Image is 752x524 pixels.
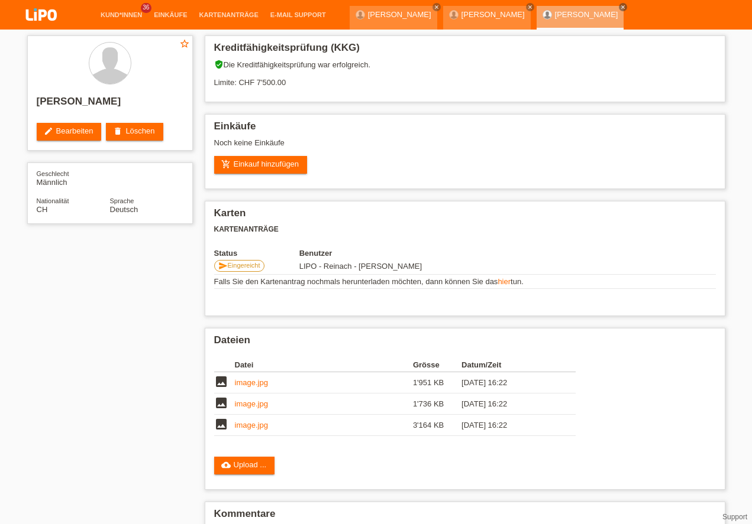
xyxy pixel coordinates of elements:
td: 3'164 KB [413,415,461,436]
a: [PERSON_NAME] [555,10,618,19]
a: editBearbeiten [37,123,102,141]
td: [DATE] 16:22 [461,393,559,415]
i: image [214,417,228,431]
h2: Kreditfähigkeitsprüfung (KKG) [214,42,716,60]
span: Eingereicht [228,262,260,269]
span: Nationalität [37,197,69,204]
div: Noch keine Einkäufe [214,138,716,156]
i: close [620,4,626,10]
th: Datei [235,358,413,372]
a: [PERSON_NAME] [368,10,431,19]
i: image [214,396,228,410]
a: close [619,3,627,11]
td: Falls Sie den Kartenantrag nochmals herunterladen möchten, dann können Sie das tun. [214,275,716,289]
span: Deutsch [110,205,138,214]
h2: Dateien [214,334,716,352]
a: cloud_uploadUpload ... [214,457,275,474]
div: Männlich [37,169,110,187]
i: star_border [179,38,190,49]
i: add_shopping_cart [221,160,231,169]
h2: [PERSON_NAME] [37,96,183,113]
a: Einkäufe [148,11,193,18]
a: add_shopping_cartEinkauf hinzufügen [214,156,308,174]
div: Die Kreditfähigkeitsprüfung war erfolgreich. Limite: CHF 7'500.00 [214,60,716,96]
i: edit [44,126,53,136]
a: close [526,3,534,11]
span: Sprache [110,197,134,204]
th: Datum/Zeit [461,358,559,372]
a: star_border [179,38,190,51]
a: image.jpg [235,378,268,387]
h2: Karten [214,207,716,225]
td: [DATE] 16:22 [461,415,559,436]
a: Support [722,513,747,521]
a: Kund*innen [95,11,148,18]
th: Status [214,249,299,258]
a: LIPO pay [12,24,71,33]
h2: Einkäufe [214,121,716,138]
td: [DATE] 16:22 [461,372,559,393]
a: close [433,3,441,11]
a: deleteLöschen [106,123,163,141]
span: Schweiz [37,205,48,214]
i: image [214,375,228,389]
span: Geschlecht [37,170,69,177]
i: send [218,261,228,271]
a: image.jpg [235,421,268,429]
i: verified_user [214,60,224,69]
th: Benutzer [299,249,500,258]
a: E-Mail Support [264,11,332,18]
td: 1'951 KB [413,372,461,393]
a: hier [498,277,511,286]
a: Kartenanträge [193,11,264,18]
td: 1'736 KB [413,393,461,415]
i: cloud_upload [221,460,231,470]
span: 03.10.2025 [299,262,422,271]
span: 36 [141,3,151,13]
i: delete [113,126,122,136]
h3: Kartenanträge [214,225,716,234]
i: close [434,4,440,10]
a: [PERSON_NAME] [461,10,525,19]
i: close [527,4,533,10]
th: Grösse [413,358,461,372]
a: image.jpg [235,399,268,408]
